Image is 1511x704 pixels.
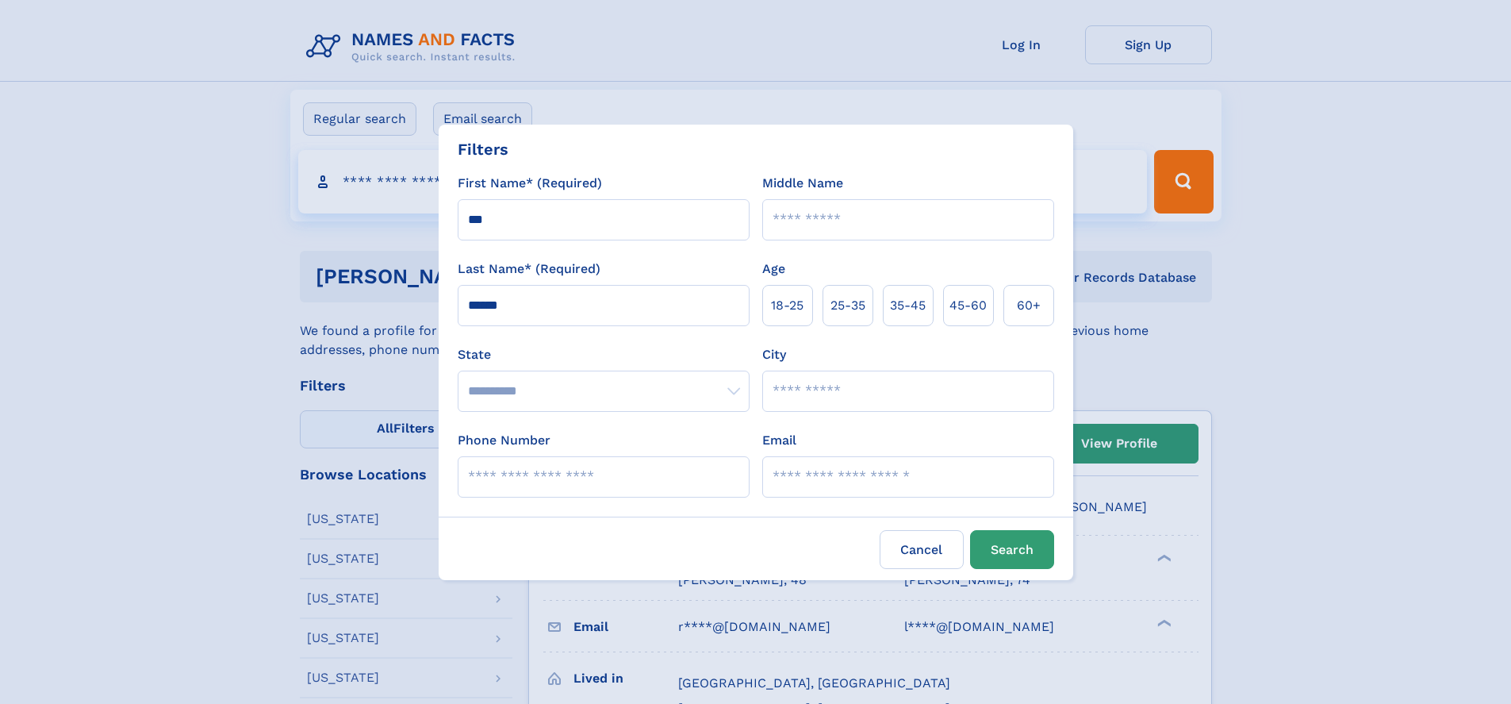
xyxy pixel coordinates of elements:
[762,345,786,364] label: City
[970,530,1054,569] button: Search
[949,296,987,315] span: 45‑60
[1017,296,1041,315] span: 60+
[762,260,785,279] label: Age
[458,345,750,364] label: State
[762,431,796,450] label: Email
[458,260,600,279] label: Last Name* (Required)
[830,296,865,315] span: 25‑35
[880,530,964,569] label: Cancel
[771,296,803,315] span: 18‑25
[890,296,926,315] span: 35‑45
[458,431,550,450] label: Phone Number
[458,137,508,161] div: Filters
[762,174,843,193] label: Middle Name
[458,174,602,193] label: First Name* (Required)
